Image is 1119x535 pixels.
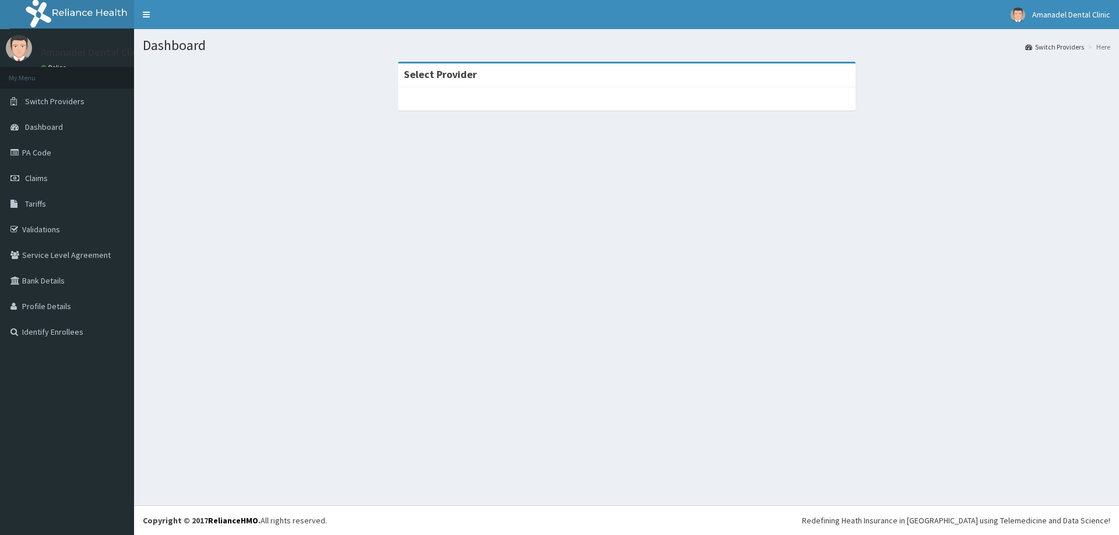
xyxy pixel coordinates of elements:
[404,68,477,81] strong: Select Provider
[41,47,146,58] p: Amanadel Dental Clinic
[134,505,1119,535] footer: All rights reserved.
[1085,42,1110,52] li: Here
[1032,9,1110,20] span: Amanadel Dental Clinic
[143,38,1110,53] h1: Dashboard
[143,515,261,526] strong: Copyright © 2017 .
[802,515,1110,526] div: Redefining Heath Insurance in [GEOGRAPHIC_DATA] using Telemedicine and Data Science!
[1011,8,1025,22] img: User Image
[208,515,258,526] a: RelianceHMO
[25,199,46,209] span: Tariffs
[6,35,32,61] img: User Image
[25,173,48,183] span: Claims
[1025,42,1084,52] a: Switch Providers
[25,122,63,132] span: Dashboard
[25,96,85,107] span: Switch Providers
[41,63,69,72] a: Online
